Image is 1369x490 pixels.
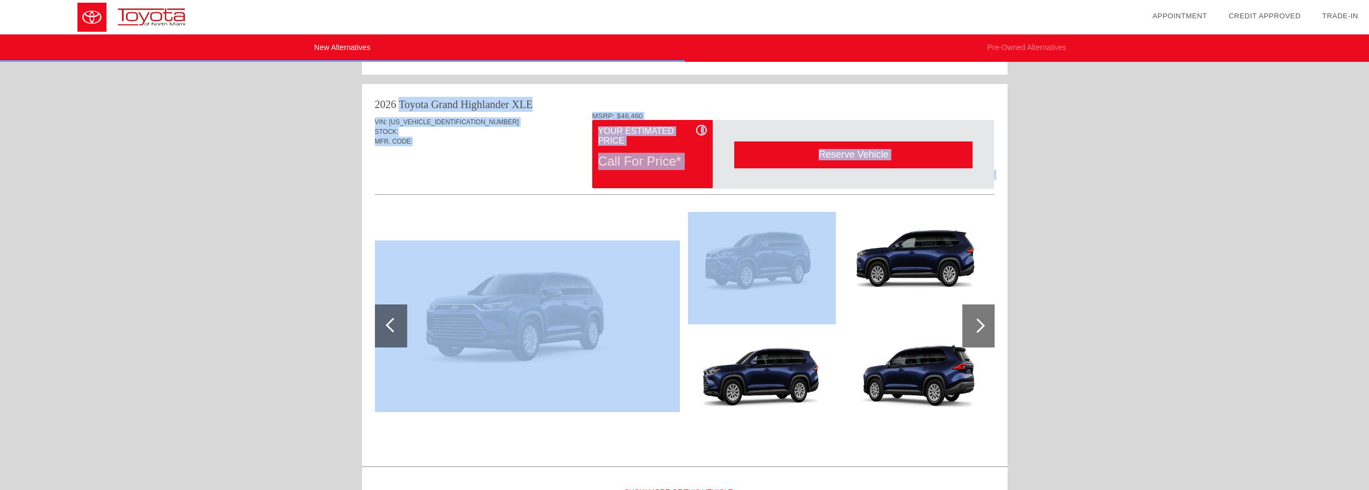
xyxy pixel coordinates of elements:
[375,118,387,126] span: VIN:
[598,147,707,175] div: Call For Price*
[841,212,989,323] img: ce17d06a75d59f9a7adff5e6956322f1.png
[512,97,533,112] div: XLE
[375,162,995,180] div: Quoted on [DATE] 11:37:55 AM
[389,118,519,126] span: [US_VEHICLE_IDENTIFICATION_NUMBER]
[375,97,509,112] div: 2026 Toyota Grand Highlander
[1322,12,1358,20] a: Trade-In
[375,138,413,145] span: MFR. CODE:
[375,128,399,136] span: STOCK:
[592,112,995,120] div: MSRP: $48,460
[375,240,680,412] img: ced1cbbcca9cb5a5c7ef9694a7f59cdb.png
[688,329,836,440] img: c216f4d0a951ab5b2f9fe3305163c488.png
[688,212,836,323] img: fb9b8db0036cffb32834a4abbe50a679.png
[841,329,989,440] img: 61e7b9dfb0c4941f5aebc64f7232fdfa.png
[598,125,707,147] div: Your Estimated Price
[734,141,973,168] div: Reserve Vehicle
[1229,12,1301,20] a: Credit Approved
[696,125,707,136] div: i
[1152,12,1207,20] a: Appointment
